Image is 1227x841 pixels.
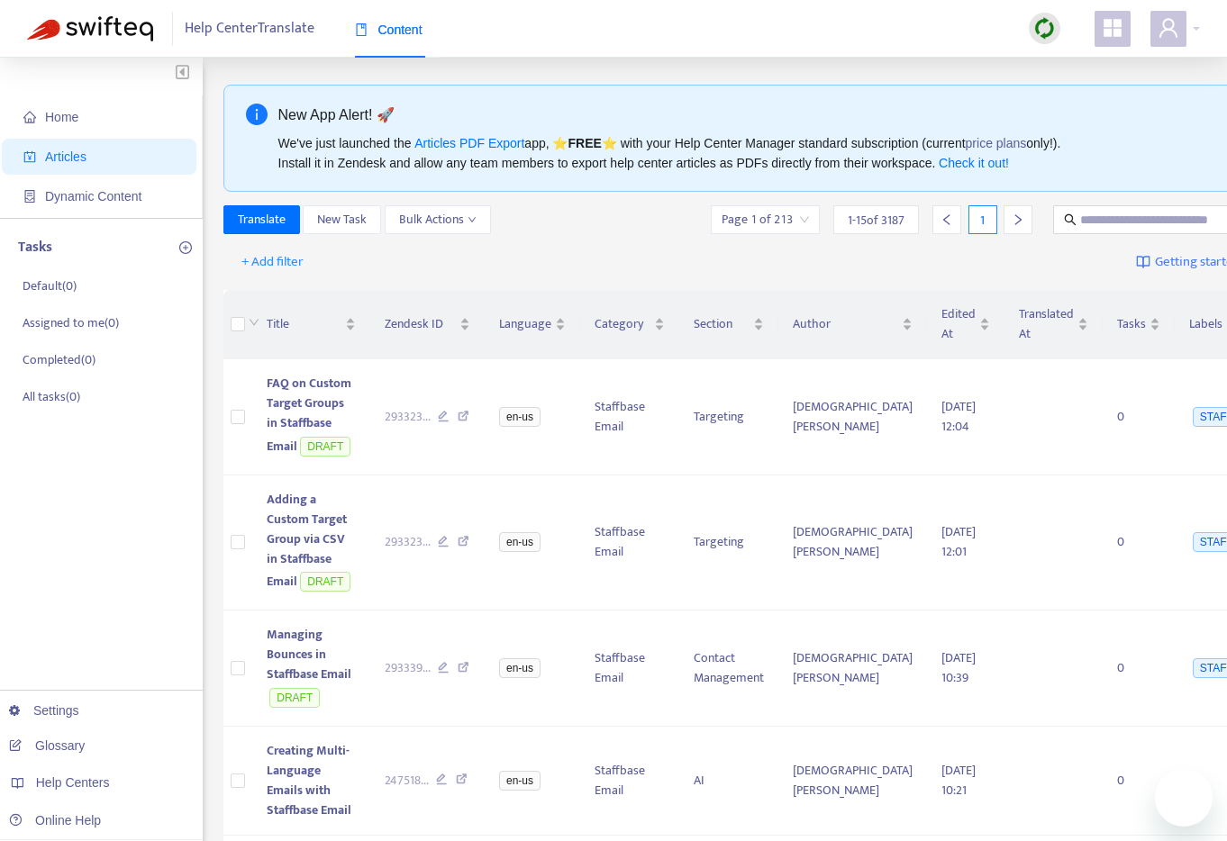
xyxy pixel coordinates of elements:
span: DRAFT [300,572,350,592]
td: [DEMOGRAPHIC_DATA][PERSON_NAME] [778,359,927,475]
span: Content [355,23,423,37]
span: Zendesk ID [385,314,457,334]
td: [DEMOGRAPHIC_DATA][PERSON_NAME] [778,475,927,611]
span: Dynamic Content [45,189,141,203]
iframe: Button to launch messaging window, conversation in progress [1155,769,1213,827]
span: Author [793,314,898,334]
a: Glossary [9,738,85,753]
span: plus-circle [179,241,192,254]
td: Targeting [679,359,778,475]
span: Managing Bounces in Staffbase Email [267,624,351,684]
span: Translate [238,210,286,230]
div: 1 [968,205,997,234]
th: Author [778,290,927,359]
span: Translated At [1019,304,1074,344]
span: down [249,317,259,328]
span: [DATE] 10:21 [941,760,976,800]
span: Bulk Actions [399,210,477,230]
span: book [355,23,368,36]
button: + Add filter [228,248,317,276]
span: container [23,190,36,203]
span: DRAFT [269,688,320,708]
span: Help Centers [36,775,110,790]
a: Online Help [9,813,101,827]
span: info-circle [246,104,268,125]
td: [DEMOGRAPHIC_DATA][PERSON_NAME] [778,727,927,836]
img: sync.dc5367851b00ba804db3.png [1033,17,1056,40]
span: 293323 ... [385,532,431,552]
td: 0 [1103,359,1175,475]
p: Tasks [18,237,52,258]
p: All tasks ( 0 ) [23,387,80,406]
td: 0 [1103,727,1175,836]
span: down [468,215,477,224]
span: right [1012,213,1024,226]
span: New Task [317,210,367,230]
th: Tasks [1103,290,1175,359]
span: Articles [45,149,86,164]
th: Section [679,290,778,359]
span: Edited At [941,304,976,344]
td: Staffbase Email [580,359,679,475]
span: [DATE] 12:01 [941,521,976,562]
span: account-book [23,150,36,163]
span: en-us [499,407,541,427]
span: left [941,213,953,226]
td: Staffbase Email [580,475,679,611]
td: Staffbase Email [580,727,679,836]
button: Translate [223,205,300,234]
span: Help Center Translate [185,12,314,46]
th: Title [252,290,370,359]
button: Bulk Actionsdown [385,205,491,234]
span: 247518 ... [385,771,429,791]
th: Category [580,290,679,359]
span: Title [267,314,341,334]
span: en-us [499,658,541,678]
td: [DEMOGRAPHIC_DATA][PERSON_NAME] [778,610,927,727]
img: Swifteq [27,16,153,41]
td: 0 [1103,475,1175,611]
span: Category [595,314,650,334]
span: en-us [499,771,541,791]
span: Creating Multi-Language Emails with Staffbase Email [267,740,351,820]
span: Tasks [1117,314,1146,334]
span: Language [499,314,551,334]
a: Settings [9,703,79,718]
span: FAQ on Custom Target Groups in Staffbase Email [267,373,351,457]
p: Completed ( 0 ) [23,350,95,369]
img: image-link [1136,255,1150,269]
span: user [1158,17,1179,39]
td: Staffbase Email [580,610,679,727]
td: Targeting [679,475,778,611]
span: en-us [499,532,541,552]
button: New Task [303,205,381,234]
b: FREE [568,136,601,150]
th: Translated At [1004,290,1103,359]
a: Articles PDF Export [414,136,524,150]
span: search [1064,213,1077,226]
span: appstore [1102,17,1123,39]
td: AI [679,727,778,836]
th: Zendesk ID [370,290,486,359]
span: [DATE] 10:39 [941,647,976,688]
p: Assigned to me ( 0 ) [23,313,119,332]
span: Home [45,110,78,124]
span: 293339 ... [385,658,431,678]
span: 293323 ... [385,407,431,427]
a: price plans [966,136,1027,150]
span: [DATE] 12:04 [941,396,976,437]
th: Language [485,290,580,359]
span: Section [694,314,750,334]
span: home [23,111,36,123]
span: DRAFT [300,437,350,457]
td: 0 [1103,610,1175,727]
span: Adding a Custom Target Group via CSV in Staffbase Email [267,489,347,592]
span: + Add filter [241,251,304,273]
a: Check it out! [939,156,1009,170]
p: Default ( 0 ) [23,276,77,295]
span: 1 - 15 of 3187 [848,211,904,230]
td: Contact Management [679,610,778,727]
th: Edited At [927,290,1004,359]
